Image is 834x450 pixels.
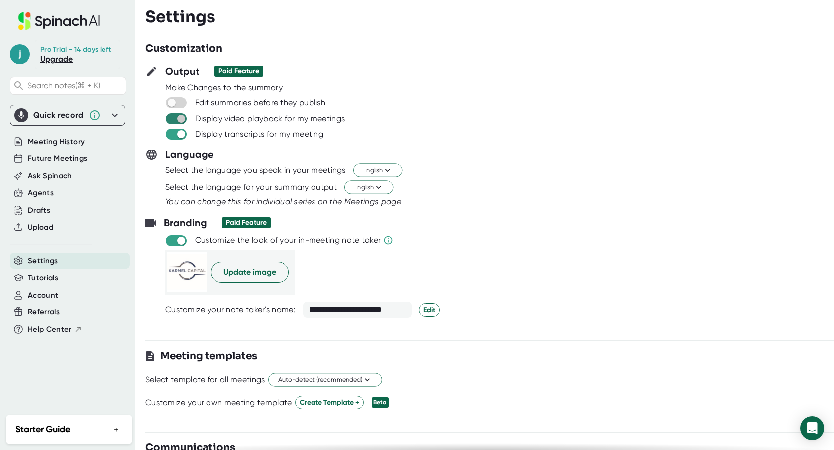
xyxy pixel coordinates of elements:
[145,375,265,385] div: Select template for all meetings
[40,45,111,54] div: Pro Trial - 14 days left
[28,170,72,182] button: Ask Spinach
[33,110,84,120] div: Quick record
[28,272,58,284] button: Tutorials
[195,114,345,124] div: Display video playback for my meetings
[28,290,58,301] button: Account
[110,422,123,437] button: +
[14,105,121,125] div: Quick record
[165,197,401,206] i: You can change this for individual series on the page
[28,222,53,233] button: Upload
[300,397,359,408] span: Create Template +
[145,398,292,408] div: Customize your own meeting template
[165,182,337,192] div: Select the language for your summary output
[160,349,257,364] h3: Meeting templates
[28,153,87,164] button: Future Meetings
[419,303,440,317] button: Edit
[27,81,100,90] span: Search notes (⌘ + K)
[167,252,207,292] img: picture
[353,164,402,177] button: English
[165,165,346,175] div: Select the language you speak in your meetings
[218,67,259,76] div: Paid Feature
[145,41,222,56] h3: Customization
[28,306,60,318] button: Referrals
[226,218,267,227] div: Paid Feature
[423,305,435,315] span: Edit
[278,375,372,385] span: Auto-detect (recommended)
[268,373,382,387] button: Auto-detect (recommended)
[344,181,393,194] button: English
[354,183,383,192] span: English
[40,54,73,64] a: Upgrade
[372,397,389,408] div: Beta
[211,262,289,283] button: Update image
[800,416,824,440] div: Open Intercom Messenger
[15,423,70,436] h2: Starter Guide
[28,255,58,267] button: Settings
[28,136,85,148] button: Meeting History
[344,196,379,208] button: Meetings
[164,215,207,230] h3: Branding
[28,187,54,199] button: Agents
[223,266,276,278] span: Update image
[165,83,834,93] div: Make Changes to the summary
[165,305,296,315] div: Customize your note taker's name:
[28,205,50,216] button: Drafts
[145,7,215,26] h3: Settings
[295,396,364,409] button: Create Template +
[195,129,323,139] div: Display transcripts for my meeting
[165,64,200,79] h3: Output
[165,147,214,162] h3: Language
[10,44,30,64] span: j
[363,166,392,175] span: English
[195,235,381,245] div: Customize the look of your in-meeting note taker
[28,324,72,335] span: Help Center
[344,197,379,206] span: Meetings
[28,324,82,335] button: Help Center
[195,98,325,108] div: Edit summaries before they publish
